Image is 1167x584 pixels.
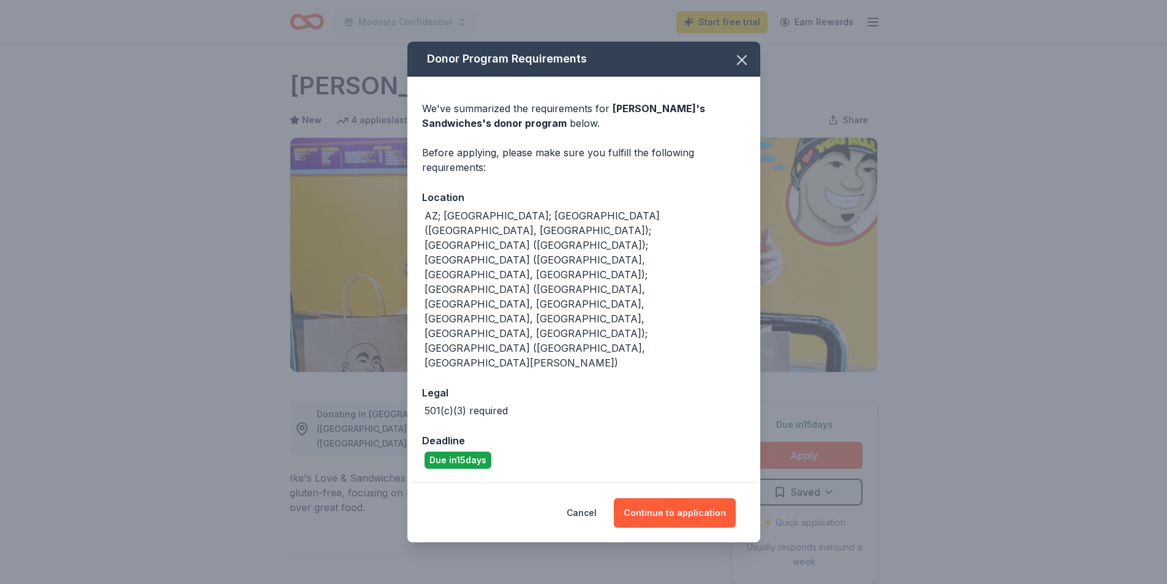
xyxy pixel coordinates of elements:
[614,498,736,528] button: Continue to application
[422,385,746,401] div: Legal
[425,208,746,370] div: AZ; [GEOGRAPHIC_DATA]; [GEOGRAPHIC_DATA] ([GEOGRAPHIC_DATA], [GEOGRAPHIC_DATA]); [GEOGRAPHIC_DATA...
[422,145,746,175] div: Before applying, please make sure you fulfill the following requirements:
[425,403,508,418] div: 501(c)(3) required
[407,42,760,77] div: Donor Program Requirements
[422,101,746,131] div: We've summarized the requirements for below.
[422,189,746,205] div: Location
[567,498,597,528] button: Cancel
[425,452,491,469] div: Due in 15 days
[422,433,746,449] div: Deadline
